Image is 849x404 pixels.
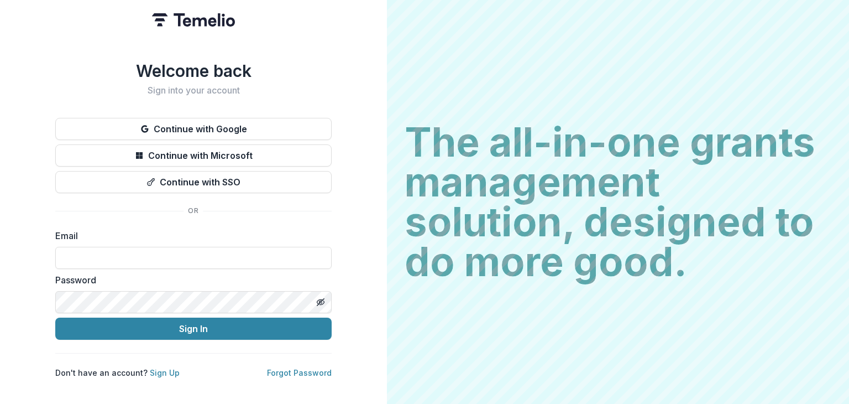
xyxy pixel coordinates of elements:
button: Toggle password visibility [312,293,329,311]
label: Email [55,229,325,242]
h2: Sign into your account [55,85,332,96]
button: Continue with SSO [55,171,332,193]
a: Forgot Password [267,368,332,377]
h1: Welcome back [55,61,332,81]
a: Sign Up [150,368,180,377]
button: Sign In [55,318,332,340]
p: Don't have an account? [55,367,180,379]
label: Password [55,273,325,287]
button: Continue with Microsoft [55,144,332,167]
img: Temelio [152,13,235,27]
button: Continue with Google [55,118,332,140]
